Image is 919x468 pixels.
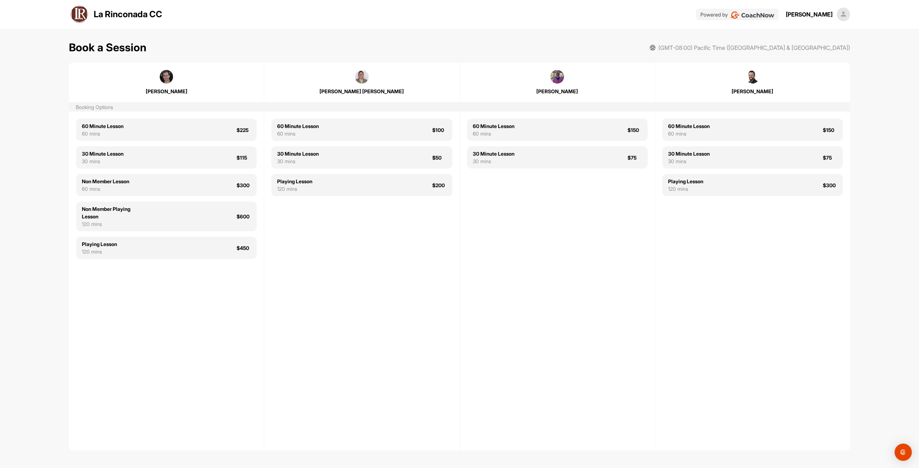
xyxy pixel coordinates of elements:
div: 120 mins [277,185,312,193]
div: Playing Lesson [82,240,117,248]
div: 60 mins [82,130,123,137]
div: Non Member Lesson [82,178,129,185]
div: 120 mins [82,220,134,228]
div: $200 [432,181,447,189]
div: [PERSON_NAME] [PERSON_NAME] [279,88,445,95]
span: (GMT-08:00) Pacific Time ([GEOGRAPHIC_DATA] & [GEOGRAPHIC_DATA]) [658,43,850,52]
div: $115 [237,154,251,161]
div: 60 Minute Lesson [277,122,319,130]
div: 60 mins [473,130,514,137]
img: logo [71,6,88,23]
div: Playing Lesson [277,178,312,185]
div: [PERSON_NAME] [474,88,640,95]
div: 30 mins [82,157,123,165]
img: square_5027e2341d9045fb2fbe9f18383d5129.jpg [160,70,173,84]
div: Booking Options [76,103,113,111]
div: $150 [628,126,642,134]
div: 30 mins [473,157,514,165]
div: $300 [823,181,837,189]
div: 60 Minute Lesson [473,122,514,130]
div: $225 [237,126,251,134]
div: $75 [628,154,642,161]
div: $300 [237,181,251,189]
div: 30 mins [277,157,319,165]
div: [PERSON_NAME] [670,88,836,95]
div: [PERSON_NAME] [84,88,249,95]
div: 30 Minute Lesson [82,150,123,157]
div: $600 [237,213,251,220]
div: $100 [432,126,447,134]
div: 60 mins [277,130,319,137]
div: 30 Minute Lesson [668,150,710,157]
div: 30 mins [668,157,710,165]
img: CoachNow [731,11,775,19]
img: square_default-ef6cabf814de5a2bf16c804365e32c732080f9872bdf737d349900a9daf73cf9.png [837,8,850,21]
div: 60 Minute Lesson [82,122,123,130]
p: La Rinconada CC [94,8,162,21]
div: $50 [432,154,447,161]
img: square_0ade9b29a01d013c47883038bb051d47.jpg [355,70,369,84]
div: [PERSON_NAME] [786,10,832,19]
div: $150 [823,126,837,134]
h1: Book a Session [69,39,146,56]
div: Non Member Playing Lesson [82,205,134,220]
div: $75 [823,154,837,161]
div: 30 Minute Lesson [277,150,319,157]
div: 120 mins [668,185,703,193]
div: 30 Minute Lesson [473,150,514,157]
img: square_5a02689f1687616c836b4f227dadd02e.jpg [746,70,760,84]
div: Open Intercom Messenger [895,444,912,461]
div: 120 mins [82,248,117,255]
img: square_ca7ec96441eb838c310c341fdbc4eb55.jpg [550,70,564,84]
div: 60 Minute Lesson [668,122,710,130]
div: Playing Lesson [668,178,703,185]
div: 60 mins [82,185,129,193]
div: $450 [237,244,251,252]
p: Powered by [700,11,728,18]
div: 60 mins [668,130,710,137]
